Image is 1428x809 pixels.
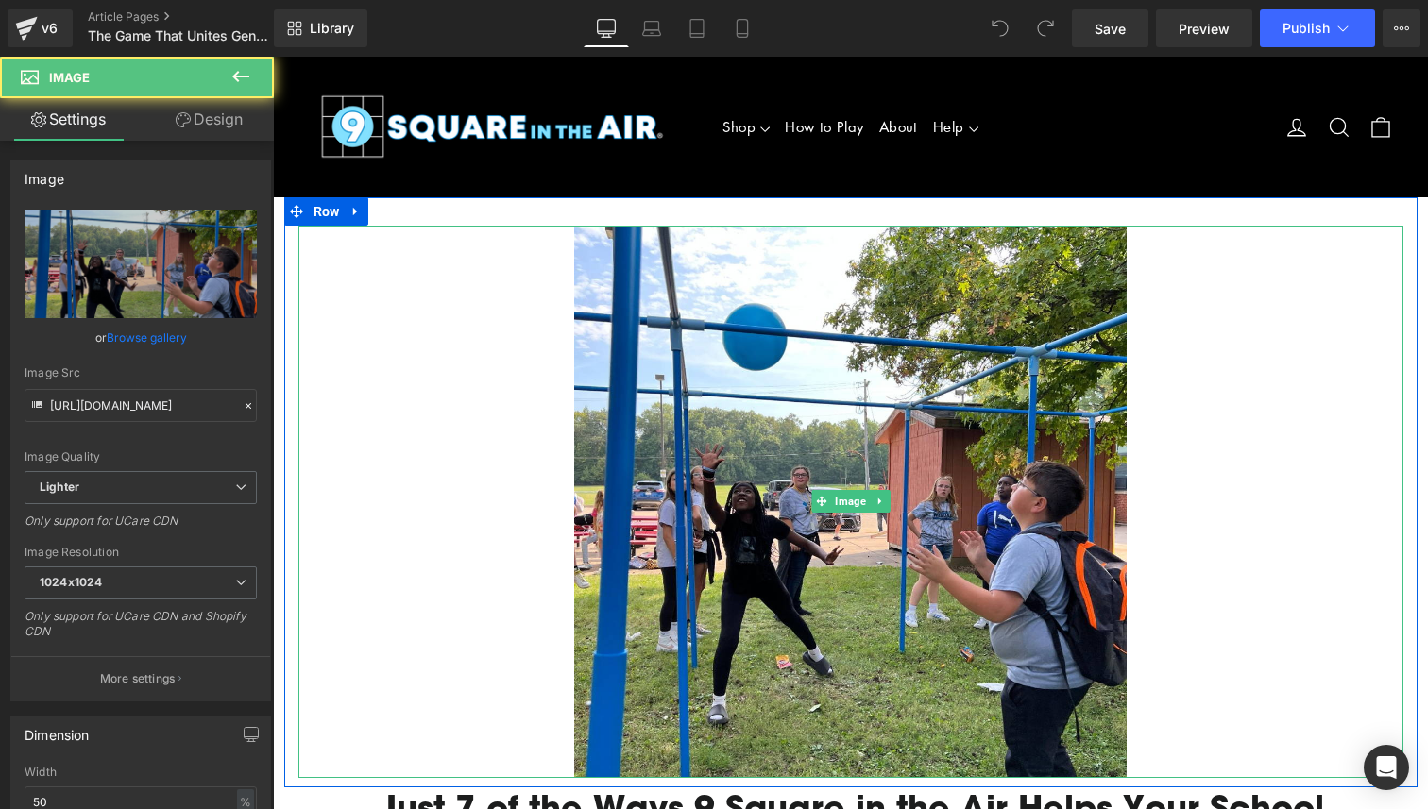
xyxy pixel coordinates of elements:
div: or [25,328,257,347]
a: Design [141,98,278,141]
div: Only support for UCare CDN [25,514,257,541]
a: Mobile [720,9,765,47]
div: Open Intercom Messenger [1364,745,1409,790]
span: Row [36,141,72,169]
span: Library [310,20,354,37]
h1: Just 7 of the Ways 9 Square in the Air Helps Your School [25,731,1130,770]
div: Image [25,160,64,187]
a: Expand / Collapse [597,433,617,456]
div: Image Src [25,366,257,379]
span: Image [49,70,90,85]
a: Article Pages [88,9,305,25]
div: Only support for UCare CDN and Shopify CDN [25,609,257,651]
a: Shop [442,49,504,91]
a: New Library [274,9,367,47]
b: 1024x1024 [40,575,102,589]
p: More settings [100,670,176,687]
a: v6 [8,9,73,47]
a: About [599,49,653,91]
span: Image [558,433,597,456]
a: Desktop [584,9,629,47]
div: Dimension [25,716,90,743]
a: Preview [1156,9,1252,47]
b: Lighter [40,480,79,494]
span: Publish [1283,21,1330,36]
button: Redo [1027,9,1064,47]
div: Width [25,766,257,779]
button: Undo [981,9,1019,47]
div: Image Resolution [25,546,257,559]
a: Laptop [629,9,674,47]
img: 9 Square in the Air [38,31,403,109]
div: Image Quality [25,450,257,463]
a: Tablet [674,9,720,47]
a: Help [653,49,713,91]
span: Preview [1179,19,1230,39]
button: Publish [1260,9,1375,47]
a: Browse gallery [107,321,187,354]
ul: Primary [442,49,712,91]
a: How to Play [504,49,599,91]
input: Link [25,389,257,422]
button: More settings [11,656,270,700]
img: Even Brides play 9 Square in the Air [301,169,854,721]
div: v6 [38,16,61,41]
button: More [1383,9,1420,47]
a: Expand / Collapse [71,141,95,169]
span: Save [1095,19,1126,39]
span: The Game That Unites Generations [88,28,269,43]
